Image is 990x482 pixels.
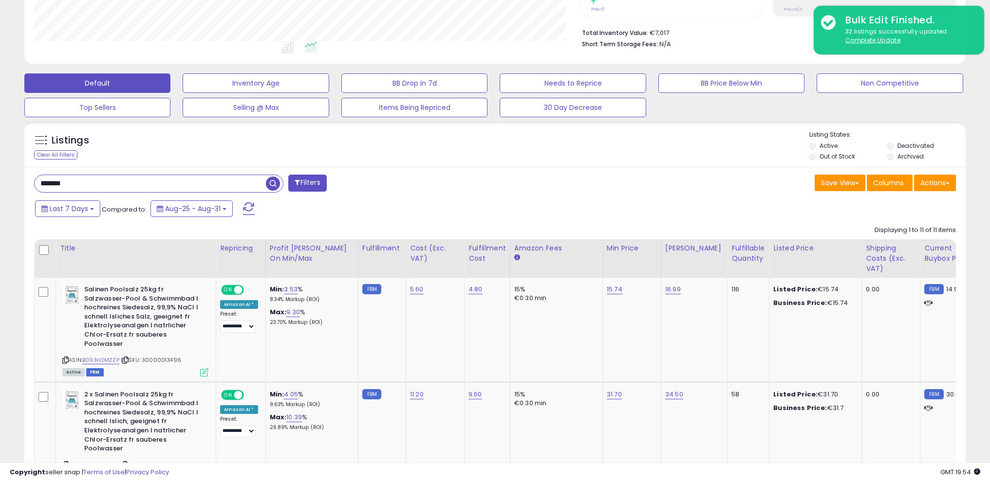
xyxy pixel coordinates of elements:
[60,243,212,253] div: Title
[607,243,657,253] div: Min Price
[820,152,855,161] label: Out of Stock
[773,285,818,294] b: Listed Price:
[773,403,827,412] b: Business Price:
[838,27,977,45] div: 32 listings successfully updated.
[875,226,956,235] div: Displaying 1 to 11 of 11 items
[270,296,351,303] p: 8.34% Markup (ROI)
[924,284,943,294] small: FBM
[514,243,598,253] div: Amazon Fees
[514,294,595,303] div: €0.30 min
[873,178,904,188] span: Columns
[665,285,681,294] a: 16.99
[270,285,284,294] b: Min:
[265,239,358,278] th: The percentage added to the cost of goods (COGS) that forms the calculator for Min & Max prices.
[773,285,854,294] div: €15.74
[286,307,300,317] a: 9.30
[121,356,181,364] span: | SKU: 30000013496
[582,26,949,38] li: €7,017
[659,39,671,49] span: N/A
[341,98,487,117] button: Items Being Repriced
[35,200,100,217] button: Last 7 Days
[514,285,595,294] div: 15%
[582,29,648,37] b: Total Inventory Value:
[341,73,487,93] button: BB Drop in 7d
[897,152,924,161] label: Archived
[866,243,916,274] div: Shipping Costs (Exc. VAT)
[62,285,82,304] img: 41cD8VmkDhL._SL40_.jpg
[220,416,258,438] div: Preset:
[362,284,381,294] small: FBM
[220,243,262,253] div: Repricing
[83,467,125,477] a: Terms of Use
[24,73,170,93] button: Default
[500,73,646,93] button: Needs to Reprice
[731,285,762,294] div: 116
[946,390,964,399] span: 30.86
[270,307,287,317] b: Max:
[658,73,804,93] button: BB Price Below Min
[773,404,854,412] div: €31.7
[410,390,424,399] a: 11.20
[183,98,329,117] button: Selling @ Max
[270,390,351,408] div: %
[126,467,169,477] a: Privacy Policy
[10,467,45,477] strong: Copyright
[914,175,956,191] button: Actions
[731,243,765,264] div: Fulfillable Quantity
[410,243,460,264] div: Cost (Exc. VAT)
[270,413,351,431] div: %
[866,285,913,294] div: 0.00
[62,368,85,376] span: All listings currently available for purchase on Amazon
[286,412,302,422] a: 10.39
[866,390,913,399] div: 0.00
[607,390,622,399] a: 31.70
[731,390,762,399] div: 58
[773,299,854,307] div: €15.74
[62,390,82,410] img: 41cD8VmkDhL._SL40_.jpg
[468,285,483,294] a: 4.80
[270,412,287,422] b: Max:
[243,391,258,399] span: OFF
[86,368,104,376] span: FBM
[820,142,838,150] label: Active
[243,286,258,294] span: OFF
[165,204,221,214] span: Aug-25 - Aug-31
[10,468,169,477] div: seller snap | |
[773,390,854,399] div: €31.70
[607,285,622,294] a: 15.74
[867,175,913,191] button: Columns
[362,243,402,253] div: Fulfillment
[773,390,818,399] b: Listed Price:
[468,390,482,399] a: 9.60
[817,73,963,93] button: Non Competitive
[222,286,234,294] span: ON
[222,391,234,399] span: ON
[284,285,298,294] a: 3.53
[270,285,351,303] div: %
[940,467,980,477] span: 2025-09-8 19:54 GMT
[220,300,258,309] div: Amazon AI *
[102,205,147,214] span: Compared to:
[924,243,974,264] div: Current Buybox Price
[82,356,119,364] a: B093H2MZZP
[50,204,88,214] span: Last 7 Days
[84,390,203,456] b: 2 x Salinen Poolsalz 25kg fr Salzwasser-Pool & Schwimmbad I hochreines Siedesalz, 99,9% NaCI I sc...
[773,243,858,253] div: Listed Price
[52,134,89,147] h5: Listings
[270,319,351,326] p: 23.70% Markup (ROI)
[838,13,977,27] div: Bulk Edit Finished.
[220,311,258,333] div: Preset:
[468,243,506,264] div: Fulfillment Cost
[270,401,351,408] p: 9.63% Markup (ROI)
[410,285,424,294] a: 5.60
[665,243,723,253] div: [PERSON_NAME]
[582,40,658,48] b: Short Term Storage Fees:
[815,175,865,191] button: Save View
[62,285,208,375] div: ASIN:
[924,389,943,399] small: FBM
[288,175,326,192] button: Filters
[270,390,284,399] b: Min:
[784,6,803,12] small: Prev: N/A
[34,150,77,160] div: Clear All Filters
[270,243,354,264] div: Profit [PERSON_NAME] on Min/Max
